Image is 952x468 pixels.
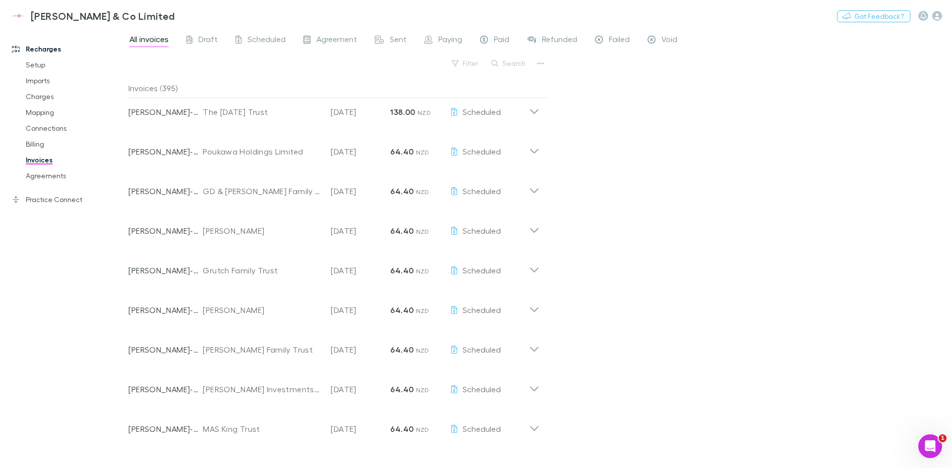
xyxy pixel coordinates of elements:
[128,146,203,157] p: [PERSON_NAME]-0027
[128,225,203,237] p: [PERSON_NAME]-0024
[203,185,321,197] div: GD & [PERSON_NAME] Family Trust
[939,434,947,442] span: 1
[128,344,203,356] p: [PERSON_NAME]-0074
[390,34,407,47] span: Sent
[16,104,134,120] a: Mapping
[128,185,203,197] p: [PERSON_NAME]-0078
[918,434,942,458] iframe: Intercom live chat
[4,4,181,28] a: [PERSON_NAME] & Co Limited
[198,34,218,47] span: Draft
[331,304,390,316] p: [DATE]
[463,345,501,354] span: Scheduled
[463,107,501,116] span: Scheduled
[16,57,134,73] a: Setup
[10,10,27,22] img: Epplett & Co Limited's Logo
[331,264,390,276] p: [DATE]
[203,423,321,435] div: MAS King Trust
[416,347,429,354] span: NZD
[2,192,134,208] a: Practice Connect
[417,109,431,116] span: NZD
[203,344,321,356] div: [PERSON_NAME] Family Trust
[416,307,429,314] span: NZD
[837,10,910,22] button: Got Feedback?
[16,120,134,136] a: Connections
[542,34,577,47] span: Refunded
[331,225,390,237] p: [DATE]
[247,34,286,47] span: Scheduled
[331,423,390,435] p: [DATE]
[463,265,501,275] span: Scheduled
[463,305,501,314] span: Scheduled
[416,426,429,433] span: NZD
[16,152,134,168] a: Invoices
[416,228,429,235] span: NZD
[438,34,462,47] span: Paying
[609,34,630,47] span: Failed
[129,34,169,47] span: All invoices
[203,146,321,157] div: Poukawa Holdings Limited
[316,34,357,47] span: Agreement
[390,226,414,236] strong: 64.40
[494,34,509,47] span: Paid
[16,136,134,152] a: Billing
[120,286,547,326] div: [PERSON_NAME]-0094[PERSON_NAME][DATE]64.40 NZDScheduled
[486,57,532,69] button: Search
[16,73,134,89] a: Imports
[16,168,134,184] a: Agreements
[390,186,414,196] strong: 64.40
[416,188,429,196] span: NZD
[128,423,203,435] p: [PERSON_NAME]-0009
[463,147,501,156] span: Scheduled
[203,304,321,316] div: [PERSON_NAME]
[120,326,547,365] div: [PERSON_NAME]-0074[PERSON_NAME] Family Trust[DATE]64.40 NZDScheduled
[390,345,414,355] strong: 64.40
[203,383,321,395] div: [PERSON_NAME] Investments Limited
[331,146,390,157] p: [DATE]
[120,247,547,286] div: [PERSON_NAME]-0085Grutch Family Trust[DATE]64.40 NZDScheduled
[2,41,134,57] a: Recharges
[331,344,390,356] p: [DATE]
[120,405,547,445] div: [PERSON_NAME]-0009MAS King Trust[DATE]64.40 NZDScheduled
[203,106,321,118] div: The [DATE] Trust
[390,305,414,315] strong: 64.40
[390,424,414,434] strong: 64.40
[390,147,414,156] strong: 64.40
[120,88,547,128] div: [PERSON_NAME]-0054The [DATE] Trust[DATE]138.00 NZDScheduled
[463,424,501,433] span: Scheduled
[128,304,203,316] p: [PERSON_NAME]-0094
[16,89,134,104] a: Charges
[128,383,203,395] p: [PERSON_NAME]-0045
[31,10,175,22] h3: [PERSON_NAME] & Co Limited
[203,264,321,276] div: Grutch Family Trust
[416,267,429,275] span: NZD
[120,365,547,405] div: [PERSON_NAME]-0045[PERSON_NAME] Investments Limited[DATE]64.40 NZDScheduled
[128,264,203,276] p: [PERSON_NAME]-0085
[390,265,414,275] strong: 64.40
[390,107,415,117] strong: 138.00
[416,386,429,394] span: NZD
[331,106,390,118] p: [DATE]
[447,57,484,69] button: Filter
[463,384,501,394] span: Scheduled
[331,383,390,395] p: [DATE]
[463,226,501,235] span: Scheduled
[120,128,547,167] div: [PERSON_NAME]-0027Poukawa Holdings Limited[DATE]64.40 NZDScheduled
[463,186,501,196] span: Scheduled
[661,34,677,47] span: Void
[120,207,547,247] div: [PERSON_NAME]-0024[PERSON_NAME][DATE]64.40 NZDScheduled
[390,384,414,394] strong: 64.40
[120,167,547,207] div: [PERSON_NAME]-0078GD & [PERSON_NAME] Family Trust[DATE]64.40 NZDScheduled
[416,149,429,156] span: NZD
[128,106,203,118] p: [PERSON_NAME]-0054
[331,185,390,197] p: [DATE]
[203,225,321,237] div: [PERSON_NAME]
